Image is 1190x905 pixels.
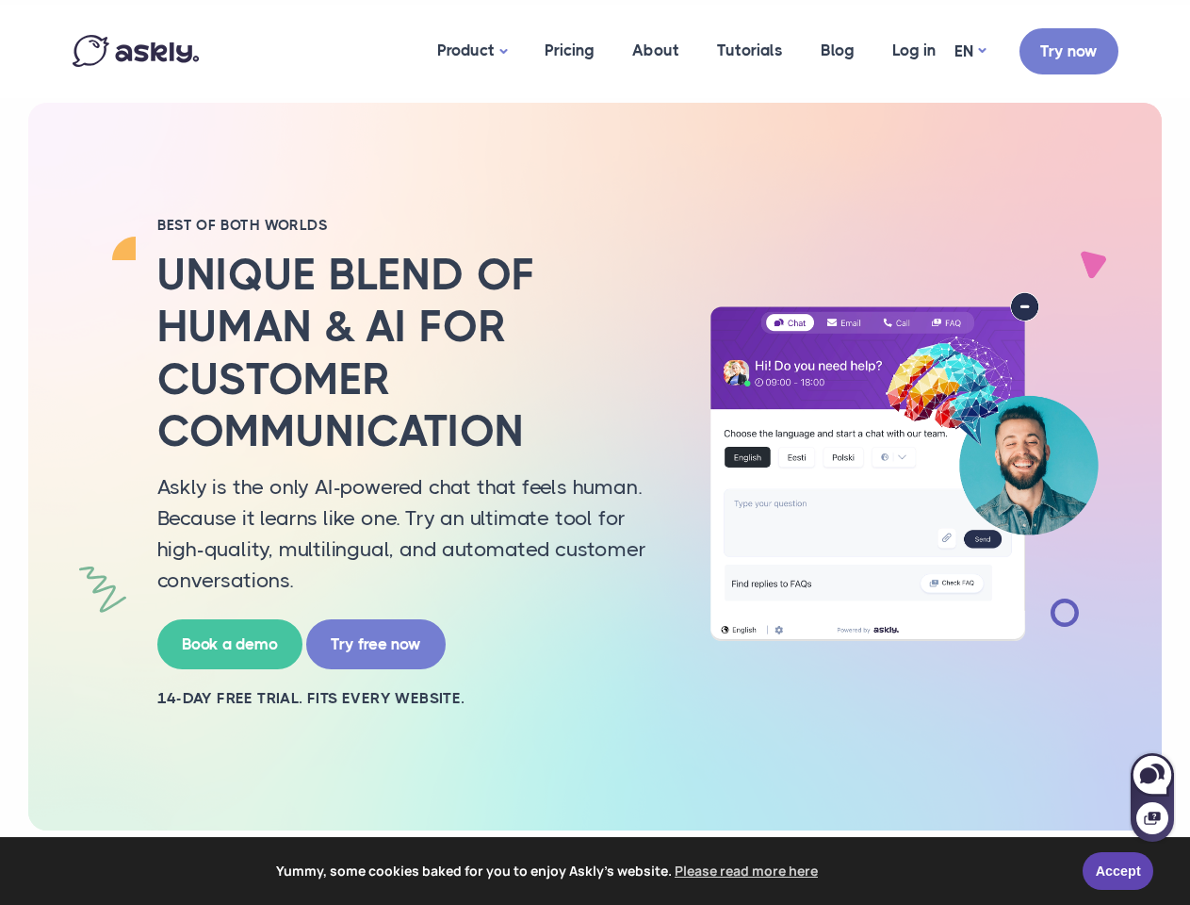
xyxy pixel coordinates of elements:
[526,5,613,96] a: Pricing
[27,857,1069,885] span: Yummy, some cookies baked for you to enjoy Askly's website.
[613,5,698,96] a: About
[73,35,199,67] img: Askly
[694,292,1114,640] img: AI multilingual chat
[698,5,802,96] a: Tutorials
[954,38,986,65] a: EN
[157,249,666,457] h2: Unique blend of human & AI for customer communication
[1019,28,1118,74] a: Try now
[1129,749,1176,844] iframe: Askly chat
[873,5,954,96] a: Log in
[157,216,666,235] h2: BEST OF BOTH WORLDS
[672,857,821,885] a: learn more about cookies
[157,688,666,709] h2: 14-day free trial. Fits every website.
[306,619,446,669] a: Try free now
[157,471,666,596] p: Askly is the only AI-powered chat that feels human. Because it learns like one. Try an ultimate t...
[418,5,526,98] a: Product
[157,619,302,669] a: Book a demo
[1083,852,1153,890] a: Accept
[802,5,873,96] a: Blog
